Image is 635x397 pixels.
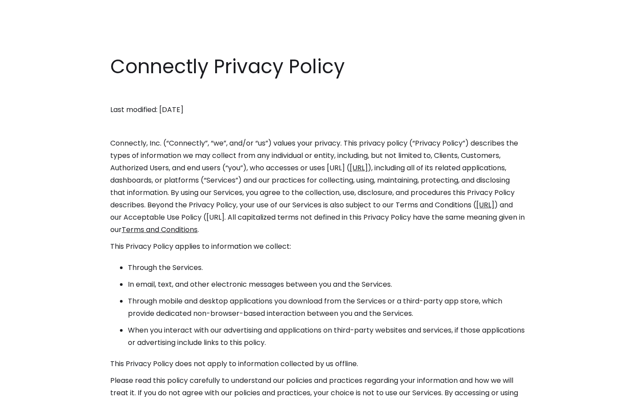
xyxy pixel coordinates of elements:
[110,358,525,370] p: This Privacy Policy does not apply to information collected by us offline.
[122,225,198,235] a: Terms and Conditions
[128,278,525,291] li: In email, text, and other electronic messages between you and the Services.
[110,104,525,116] p: Last modified: [DATE]
[110,240,525,253] p: This Privacy Policy applies to information we collect:
[110,87,525,99] p: ‍
[9,381,53,394] aside: Language selected: English
[110,120,525,133] p: ‍
[350,163,368,173] a: [URL]
[476,200,494,210] a: [URL]
[128,295,525,320] li: Through mobile and desktop applications you download from the Services or a third-party app store...
[110,137,525,236] p: Connectly, Inc. (“Connectly”, “we”, and/or “us”) values your privacy. This privacy policy (“Priva...
[18,382,53,394] ul: Language list
[128,262,525,274] li: Through the Services.
[128,324,525,349] li: When you interact with our advertising and applications on third-party websites and services, if ...
[110,53,525,80] h1: Connectly Privacy Policy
